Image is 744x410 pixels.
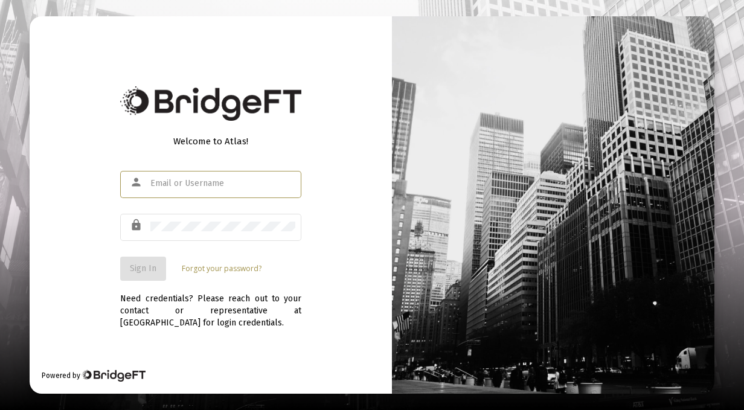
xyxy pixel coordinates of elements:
input: Email or Username [150,179,295,188]
img: Bridge Financial Technology Logo [82,370,145,382]
div: Welcome to Atlas! [120,135,301,147]
div: Need credentials? Please reach out to your contact or representative at [GEOGRAPHIC_DATA] for log... [120,281,301,329]
button: Sign In [120,257,166,281]
mat-icon: lock [130,218,144,232]
div: Powered by [42,370,145,382]
img: Bridge Financial Technology Logo [120,86,301,121]
span: Sign In [130,263,156,274]
mat-icon: person [130,175,144,190]
a: Forgot your password? [182,263,261,275]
